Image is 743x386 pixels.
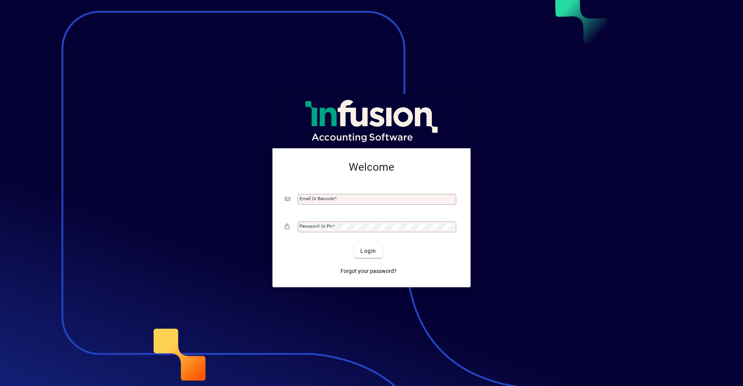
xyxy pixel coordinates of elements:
[360,247,376,255] span: Login
[300,196,334,201] mat-label: Email or Barcode
[285,161,458,174] h2: Welcome
[300,223,333,229] mat-label: Password or Pin
[337,264,400,278] a: Forgot your password?
[341,267,397,275] span: Forgot your password?
[354,244,382,258] button: Login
